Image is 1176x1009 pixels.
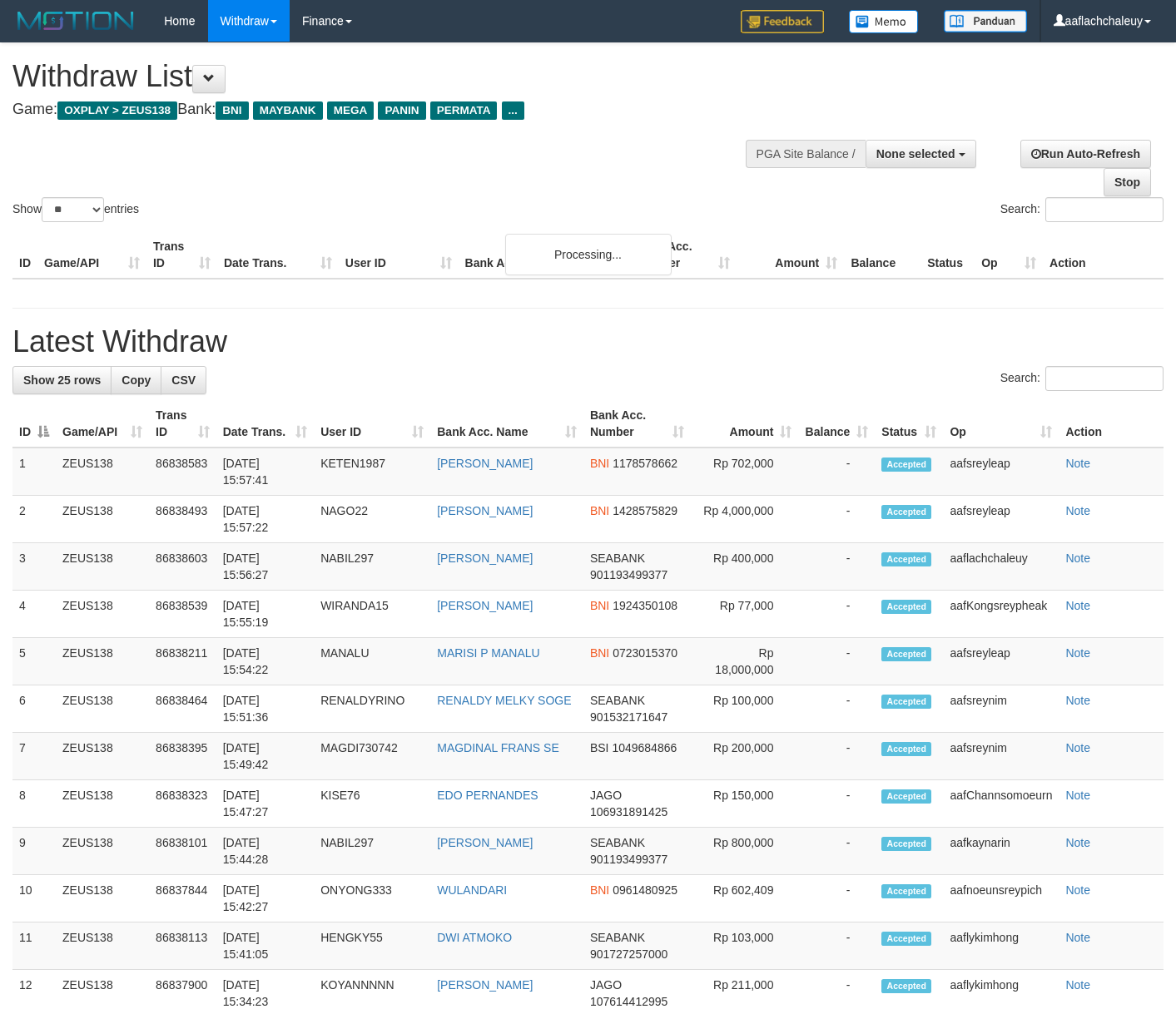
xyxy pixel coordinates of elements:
td: 86838539 [149,591,216,638]
span: BNI [590,599,609,612]
th: Bank Acc. Name: activate to sort column ascending [430,400,583,448]
td: KISE76 [314,780,430,828]
td: RENALDYRINO [314,685,430,733]
td: 9 [12,828,56,875]
a: Note [1065,741,1090,754]
label: Search: [1000,197,1164,222]
span: PANIN [378,101,425,120]
td: [DATE] 15:57:41 [216,448,314,496]
a: Note [1065,694,1090,707]
td: aafKongsreypheak [943,591,1059,638]
img: panduan.png [944,10,1027,32]
td: [DATE] 15:55:19 [216,591,314,638]
td: - [798,448,875,496]
span: OXPLAY > ZEUS138 [57,101,177,120]
a: MAGDINAL FRANS SE [437,741,559,754]
span: Accepted [881,600,931,614]
a: Stop [1104,168,1151,196]
span: Accepted [881,884,931,898]
td: - [798,875,875,922]
td: ZEUS138 [56,448,149,496]
span: ... [502,101,524,120]
a: Note [1065,789,1090,802]
div: Processing... [505,234,672,275]
span: SEABANK [590,694,645,707]
h1: Latest Withdraw [12,325,1164,359]
span: Show 25 rows [23,373,101,387]
span: JAGO [590,978,622,992]
span: CSV [171,373,196,387]
span: SEABANK [590,551,645,565]
td: ZEUS138 [56,638,149,685]
a: [PERSON_NAME] [437,599,533,612]
th: Action [1043,231,1164,279]
span: Copy 1924350108 to clipboard [613,599,677,612]
td: ZEUS138 [56,733,149,780]
td: MAGDI730742 [314,733,430,780]
td: ZEUS138 [56,685,149,733]
td: [DATE] 15:56:27 [216,543,314,591]
td: 86838211 [149,638,216,685]
td: - [798,733,875,780]
td: - [798,828,875,875]
td: - [798,638,875,685]
th: User ID: activate to sort column ascending [314,400,430,448]
a: DWI ATMOKO [437,931,512,944]
td: - [798,543,875,591]
td: - [798,496,875,543]
a: CSV [161,366,206,394]
span: None selected [876,147,955,161]
td: 5 [12,638,56,685]
span: PERMATA [430,101,498,120]
td: Rp 150,000 [691,780,799,828]
th: Trans ID: activate to sort column ascending [149,400,216,448]
a: Note [1065,836,1090,849]
td: 86838583 [149,448,216,496]
span: MEGA [327,101,375,120]
input: Search: [1045,197,1164,222]
td: aafnoeunsreypich [943,875,1059,922]
td: Rp 200,000 [691,733,799,780]
td: [DATE] 15:47:27 [216,780,314,828]
span: Accepted [881,458,931,472]
span: Copy 901727257000 to clipboard [590,947,667,961]
td: KETEN1987 [314,448,430,496]
img: Feedback.jpg [741,10,824,33]
td: ONYONG333 [314,875,430,922]
a: [PERSON_NAME] [437,551,533,565]
span: Copy 901193499377 to clipboard [590,568,667,581]
a: Note [1065,978,1090,992]
span: Copy 1049684866 to clipboard [612,741,677,754]
span: Accepted [881,742,931,756]
span: Copy 107614412995 to clipboard [590,995,667,1008]
th: Amount [737,231,844,279]
td: 3 [12,543,56,591]
a: Note [1065,646,1090,660]
span: Copy 1178578662 to clipboard [613,457,677,470]
td: Rp 100,000 [691,685,799,733]
td: HENGKY55 [314,922,430,970]
td: - [798,685,875,733]
th: Balance: activate to sort column ascending [798,400,875,448]
th: Action [1059,400,1164,448]
td: [DATE] 15:51:36 [216,685,314,733]
td: aafsreyleap [943,638,1059,685]
th: Bank Acc. Number [629,231,737,279]
span: SEABANK [590,931,645,944]
td: Rp 400,000 [691,543,799,591]
td: Rp 702,000 [691,448,799,496]
span: Copy 901532171647 to clipboard [590,710,667,724]
th: Amount: activate to sort column ascending [691,400,799,448]
span: Copy 1428575829 to clipboard [613,504,677,517]
a: Show 25 rows [12,366,112,394]
td: [DATE] 15:49:42 [216,733,314,780]
td: Rp 800,000 [691,828,799,875]
a: [PERSON_NAME] [437,978,533,992]
span: Copy 0961480925 to clipboard [613,883,677,897]
input: Search: [1045,366,1164,391]
td: Rp 4,000,000 [691,496,799,543]
span: BNI [590,883,609,897]
td: ZEUS138 [56,543,149,591]
th: Status [920,231,975,279]
a: Note [1065,883,1090,897]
